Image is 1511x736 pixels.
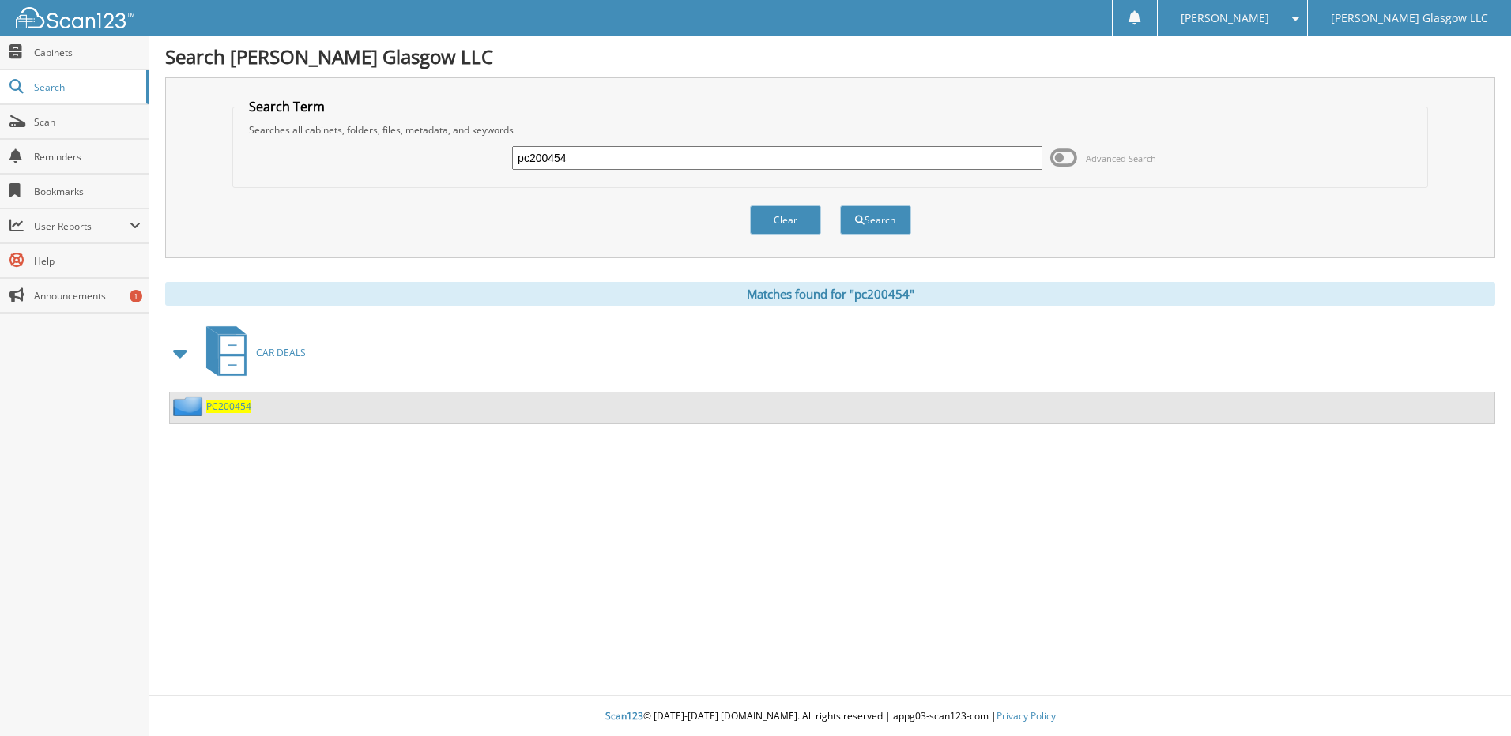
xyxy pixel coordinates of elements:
[197,321,306,384] a: CAR DEALS
[206,400,251,413] a: PC200454
[149,697,1511,736] div: © [DATE]-[DATE] [DOMAIN_NAME]. All rights reserved | appg03-scan123-com |
[173,396,206,416] img: folder2.png
[34,254,141,268] span: Help
[750,205,821,235] button: Clear
[1181,13,1269,23] span: [PERSON_NAME]
[34,115,141,129] span: Scan
[840,205,911,235] button: Search
[1086,152,1156,164] span: Advanced Search
[997,709,1056,723] a: Privacy Policy
[34,81,138,94] span: Search
[605,709,643,723] span: Scan123
[165,282,1495,306] div: Matches found for "pc200454"
[1331,13,1488,23] span: [PERSON_NAME] Glasgow LLC
[34,220,130,233] span: User Reports
[241,98,333,115] legend: Search Term
[130,290,142,302] div: 1
[34,185,141,198] span: Bookmarks
[165,43,1495,69] h1: Search [PERSON_NAME] Glasgow LLC
[34,150,141,163] span: Reminders
[241,123,1419,137] div: Searches all cabinets, folders, files, metadata, and keywords
[34,289,141,302] span: Announcements
[34,46,141,59] span: Cabinets
[256,346,306,359] span: CAR DEALS
[1432,660,1511,736] iframe: Chat Widget
[16,7,134,28] img: scan123-logo-white.svg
